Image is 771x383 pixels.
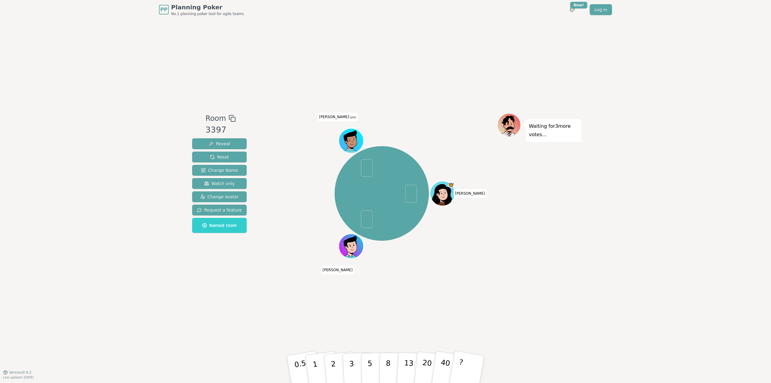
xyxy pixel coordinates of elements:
[160,6,167,13] span: PP
[210,154,229,160] span: Reset
[197,207,242,213] span: Request a feature
[317,113,357,121] span: Click to change your name
[192,165,247,176] button: Change Name
[349,116,356,119] span: (you)
[202,222,237,228] span: Named room
[448,182,454,188] span: Cristina is the host
[3,376,34,379] span: Last updated: [DATE]
[321,266,354,274] span: Click to change your name
[192,191,247,202] button: Change Avatar
[192,138,247,149] button: Reveal
[9,370,32,375] span: Version 0.9.2
[339,129,363,152] button: Click to change your avatar
[200,194,239,200] span: Change Avatar
[192,152,247,162] button: Reset
[570,2,587,8] div: New!
[567,4,578,15] button: New!
[171,3,244,11] span: Planning Poker
[454,189,487,198] span: Click to change your name
[3,370,32,375] button: Version0.9.2
[192,178,247,189] button: Watch only
[529,122,578,139] p: Waiting for 3 more votes...
[159,3,244,16] a: PPPlanning PokerNo.1 planning poker tool for agile teams
[204,181,235,187] span: Watch only
[192,218,247,233] button: Named room
[205,113,226,124] span: Room
[590,4,612,15] a: Log in
[205,124,236,136] div: 3397
[209,141,230,147] span: Reveal
[201,167,238,173] span: Change Name
[171,11,244,16] span: No.1 planning poker tool for agile teams
[192,205,247,215] button: Request a feature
